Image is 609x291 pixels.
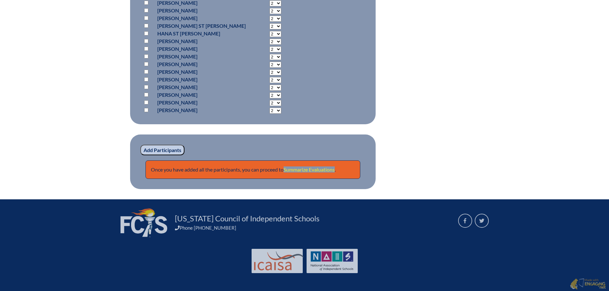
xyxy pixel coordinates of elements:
img: Engaging - Bring it online [584,282,606,289]
img: Int'l Council Advancing Independent School Accreditation logo [254,251,303,271]
img: Engaging - Bring it online [579,278,585,287]
p: [PERSON_NAME] [157,60,246,68]
input: Add Participants [140,145,184,156]
p: [PERSON_NAME] [157,99,246,106]
p: [PERSON_NAME] [157,37,246,45]
p: [PERSON_NAME] [157,83,246,91]
p: [PERSON_NAME] [157,76,246,83]
img: NAIS Logo [311,251,354,271]
p: Made with [584,278,606,290]
p: [PERSON_NAME] [157,7,246,14]
p: Once you have added all the participants, you can proceed to . [145,160,360,179]
p: [PERSON_NAME] [157,91,246,99]
p: [PERSON_NAME] [157,14,246,22]
a: [US_STATE] Council of Independent Schools [172,213,322,224]
p: Hana St [PERSON_NAME] [157,30,246,37]
div: Phone [PHONE_NUMBER] [175,225,450,231]
p: [PERSON_NAME] [157,106,246,114]
p: [PERSON_NAME] [157,45,246,53]
img: Engaging - Bring it online [570,278,578,290]
p: [PERSON_NAME] St [PERSON_NAME] [157,22,246,30]
a: Summarize Evaluations [284,166,335,172]
p: [PERSON_NAME] [157,53,246,60]
img: FCIS_logo_white [121,208,167,237]
p: [PERSON_NAME] [157,68,246,76]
